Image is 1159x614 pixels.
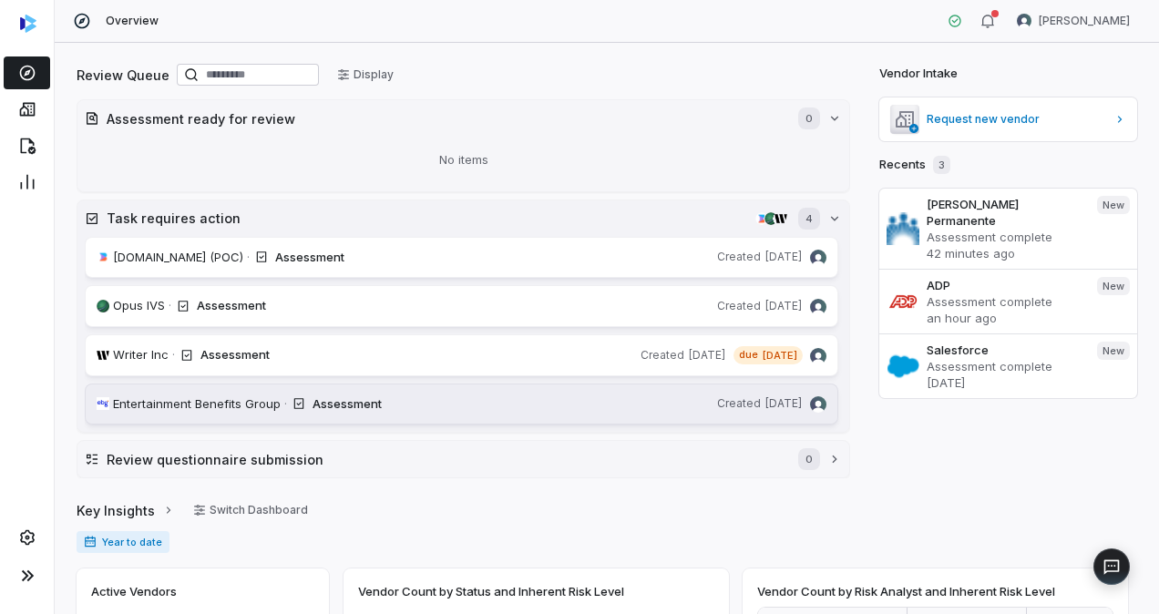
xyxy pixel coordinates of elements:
[688,348,726,363] span: [DATE]
[106,14,159,28] span: Overview
[739,348,758,362] span: due
[1017,14,1031,28] img: REKHA KOTHANDARAMAN avatar
[77,441,849,477] button: Review questionnaire submission0
[313,396,382,411] span: Assessment
[879,156,950,174] h2: Recents
[927,293,1082,310] p: Assessment complete
[879,189,1137,269] a: [PERSON_NAME] PermanenteAssessment complete42 minutes agoNew
[927,310,1082,326] p: an hour ago
[927,277,1082,293] h3: ADP
[717,396,761,411] span: Created
[84,536,97,548] svg: Date range for report
[1097,342,1130,360] span: New
[326,61,405,88] button: Display
[927,342,1082,358] h3: Salesforce
[77,100,849,137] button: Assessment ready for review0
[879,333,1137,398] a: SalesforceAssessment complete[DATE]New
[85,137,842,184] div: No items
[1039,14,1130,28] span: [PERSON_NAME]
[798,107,820,129] span: 0
[933,156,950,174] span: 3
[77,491,175,529] a: Key Insights
[764,299,803,313] span: [DATE]
[77,501,155,520] span: Key Insights
[927,358,1082,374] p: Assessment complete
[77,531,169,553] span: Year to date
[810,396,826,413] img: REKHA KOTHANDARAMAN avatar
[927,374,1082,391] p: [DATE]
[1097,196,1130,214] span: New
[810,250,826,266] img: REKHA KOTHANDARAMAN avatar
[113,346,169,364] span: Writer Inc
[247,249,250,267] span: ·
[641,348,684,363] span: Created
[810,299,826,315] img: REKHA KOTHANDARAMAN avatar
[107,109,780,128] h2: Assessment ready for review
[275,250,344,264] span: Assessment
[927,229,1082,245] p: Assessment complete
[757,583,1055,599] span: Vendor Count by Risk Analyst and Inherent Risk Level
[71,491,180,529] button: Key Insights
[717,299,761,313] span: Created
[927,196,1082,229] h3: [PERSON_NAME] Permanente
[85,334,838,376] a: writer.comWriter Inc· AssessmentCreated[DATE]due[DATE]REKHA KOTHANDARAMAN avatar
[879,269,1137,333] a: ADPAssessment completean hour agoNew
[879,65,958,83] h2: Vendor Intake
[85,285,838,327] a: opusivs.comOpus IVS· AssessmentCreated[DATE]REKHA KOTHANDARAMAN avatar
[77,200,849,237] button: Task requires actionbuilder.ioopusivs.comwriter.com4
[20,15,36,33] img: svg%3e
[107,209,748,228] h2: Task requires action
[284,395,287,414] span: ·
[764,396,803,411] span: [DATE]
[77,66,169,85] h2: Review Queue
[197,298,266,312] span: Assessment
[810,348,826,364] img: REKHA KOTHANDARAMAN avatar
[85,237,838,279] a: builder.io[DOMAIN_NAME] (POC)· AssessmentCreated[DATE]REKHA KOTHANDARAMAN avatar
[798,448,820,470] span: 0
[113,249,243,267] span: [DOMAIN_NAME] (POC)
[927,112,1106,127] span: Request new vendor
[717,250,761,264] span: Created
[1006,7,1141,35] button: REKHA KOTHANDARAMAN avatar[PERSON_NAME]
[107,450,780,469] h2: Review questionnaire submission
[927,245,1082,261] p: 42 minutes ago
[182,496,319,524] button: Switch Dashboard
[91,583,177,599] span: Active Vendors
[113,297,165,315] span: Opus IVS
[85,384,838,425] a: ebgsolutions.comEntertainment Benefits Group· AssessmentCreated[DATE]REKHA KOTHANDARAMAN avatar
[762,348,797,363] span: [DATE]
[358,583,624,599] span: Vendor Count by Status and Inherent Risk Level
[172,346,175,364] span: ·
[1097,277,1130,295] span: New
[879,97,1137,141] a: Request new vendor
[200,347,270,362] span: Assessment
[798,208,820,230] span: 4
[764,250,803,264] span: [DATE]
[113,395,281,414] span: Entertainment Benefits Group
[169,297,171,315] span: ·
